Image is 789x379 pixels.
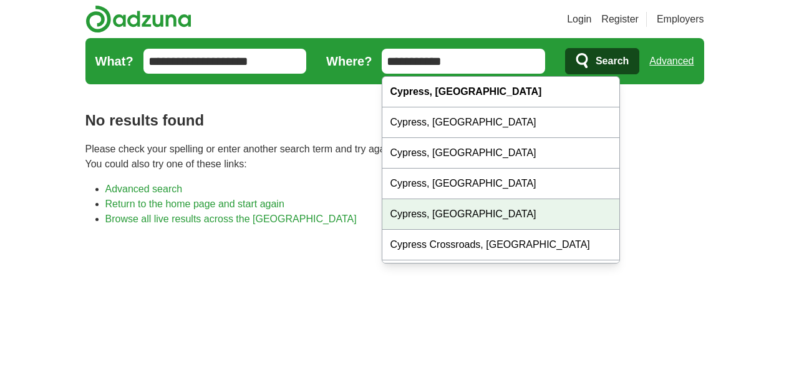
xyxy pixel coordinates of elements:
a: Advanced search [105,184,183,194]
div: Cypress, [GEOGRAPHIC_DATA] [382,138,619,169]
a: Browse all live results across the [GEOGRAPHIC_DATA] [105,214,357,224]
div: Cypress, [GEOGRAPHIC_DATA] [382,199,619,230]
div: Cypress Crossroads, [GEOGRAPHIC_DATA] [382,230,619,260]
strong: Cypress, [GEOGRAPHIC_DATA] [390,86,541,97]
img: Adzuna logo [85,5,191,33]
p: Please check your spelling or enter another search term and try again. You could also try one of ... [85,142,704,172]
h1: No results found [85,109,704,132]
a: Advanced [649,49,694,74]
label: What? [95,52,133,71]
a: Employers [657,12,704,27]
a: Return to the home page and start again [105,199,284,209]
div: Cypress, [GEOGRAPHIC_DATA] [382,169,619,199]
span: Search [596,49,629,74]
a: Login [567,12,591,27]
div: [US_STATE], [GEOGRAPHIC_DATA] [382,260,619,291]
div: Cypress, [GEOGRAPHIC_DATA] [382,107,619,138]
label: Where? [326,52,372,71]
a: Register [601,12,639,27]
button: Search [565,48,639,74]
